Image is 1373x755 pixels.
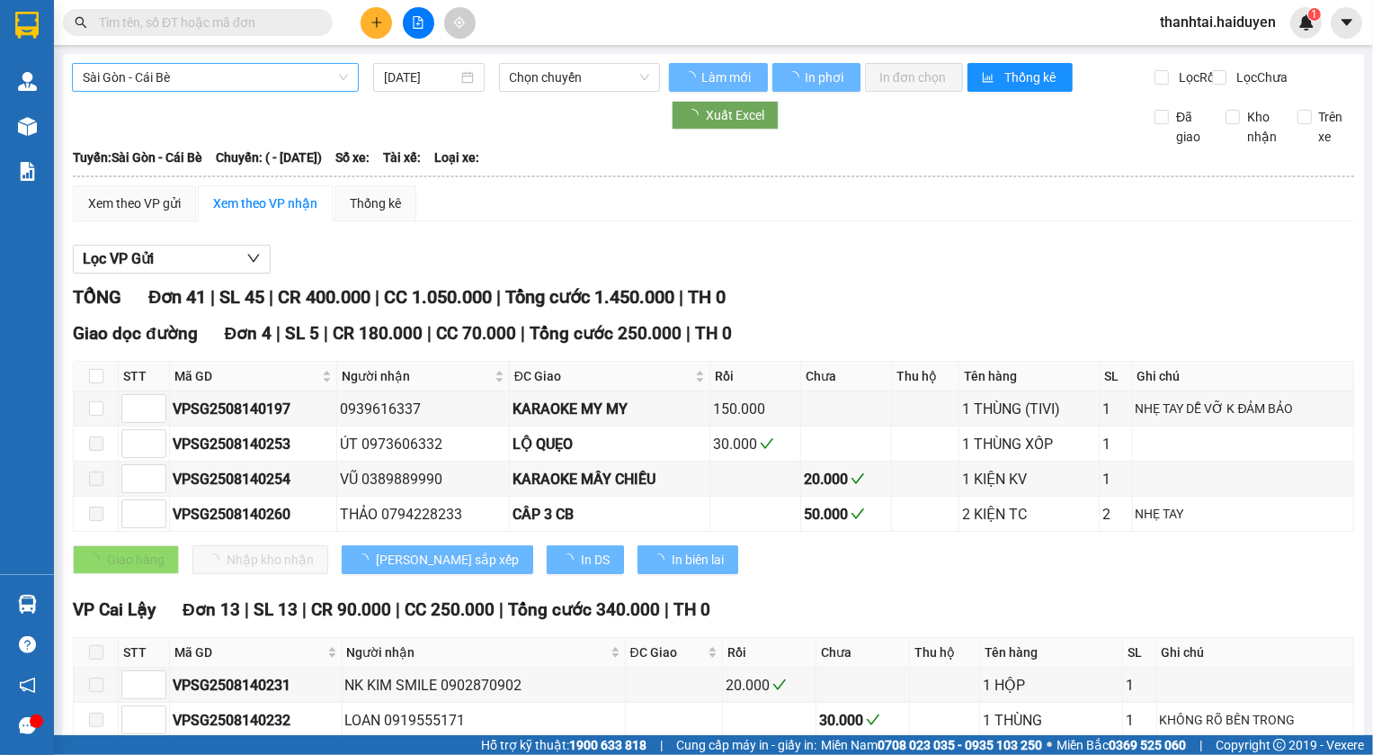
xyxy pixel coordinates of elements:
span: loading [561,553,581,566]
span: Loại xe: [434,148,479,167]
th: STT [119,362,170,391]
span: bar-chart [982,71,997,85]
span: In DS [581,550,610,570]
span: | [210,286,215,308]
th: Tên hàng [959,362,1100,391]
button: aim [444,7,476,39]
span: Lọc Chưa [1229,67,1290,87]
td: VPSG2508140253 [170,427,337,462]
img: icon-new-feature [1298,14,1315,31]
button: In phơi [772,63,860,92]
td: VPSG2508140232 [170,703,343,738]
div: VPSG2508140260 [173,503,334,526]
span: Trên xe [1312,107,1355,147]
span: | [302,599,307,620]
span: ĐC Giao [514,366,691,386]
span: Thống kê [1004,67,1058,87]
span: Lọc Rồi [1172,67,1220,87]
span: file-add [412,16,424,29]
span: ĐC Giao [630,643,704,662]
span: SL 5 [285,323,319,344]
span: copyright [1273,739,1286,751]
span: | [499,599,504,620]
span: 1 [1311,8,1317,21]
input: 15/08/2025 [384,67,458,87]
span: | [245,599,249,620]
th: Chưa [816,638,910,668]
span: loading [652,553,672,566]
th: STT [119,638,170,668]
div: Thống kê [350,193,401,213]
span: Tổng cước 340.000 [508,599,660,620]
span: check [772,678,787,692]
div: NHẸ TAY DỄ VỠ K ĐẢM BẢO [1136,399,1351,418]
span: down [246,251,261,265]
span: check [851,507,865,521]
td: VPSG2508140231 [170,668,343,703]
div: CÂP 3 CB [513,503,707,526]
span: CC 1.050.000 [384,286,492,308]
div: VPSG2508140254 [173,468,334,490]
div: 30.000 [713,433,798,455]
img: warehouse-icon [18,117,37,136]
span: | [427,323,432,344]
span: caret-down [1339,14,1355,31]
strong: 0369 525 060 [1109,738,1186,752]
th: Ghi chú [1133,362,1354,391]
span: Chuyến: ( - [DATE]) [216,148,322,167]
span: | [375,286,379,308]
span: Đơn 4 [225,323,272,344]
div: ÚT 0973606332 [340,433,506,455]
div: 1 THÙNG [983,709,1119,732]
td: VPSG2508140260 [170,497,337,532]
sup: 1 [1308,8,1321,21]
div: Xem theo VP nhận [213,193,317,213]
button: [PERSON_NAME] sắp xếp [342,545,533,574]
div: 1 [1126,709,1153,732]
span: check [851,472,865,486]
span: check [866,713,880,727]
div: 2 [1102,503,1128,526]
span: question-circle [19,636,36,653]
span: | [664,599,669,620]
span: loading [356,553,376,566]
span: Giao dọc đường [73,323,198,344]
button: bar-chartThống kê [967,63,1073,92]
span: check [760,436,774,451]
span: search [75,16,87,29]
span: Số xe: [335,148,370,167]
span: Người nhận [342,366,491,386]
div: KARAOKE MY MY [513,398,707,420]
span: | [396,599,400,620]
span: CC 70.000 [436,323,516,344]
span: | [686,323,691,344]
span: Lọc VP Gửi [83,247,154,270]
div: 1 [1102,433,1128,455]
div: 1 THÙNG (TIVI) [962,398,1096,420]
span: notification [19,677,36,694]
img: warehouse-icon [18,595,37,614]
span: loading [683,71,699,84]
div: 1 KIỆN KV [962,468,1096,490]
div: VPSG2508140231 [173,674,339,697]
div: 150.000 [713,398,798,420]
strong: 0708 023 035 - 0935 103 250 [878,738,1042,752]
span: | [1199,735,1202,755]
span: Hỗ trợ kỹ thuật: [481,735,646,755]
span: [PERSON_NAME] sắp xếp [376,550,519,570]
span: SL 13 [254,599,298,620]
span: ⚪️ [1047,742,1052,749]
div: 50.000 [804,503,888,526]
img: warehouse-icon [18,72,37,91]
button: Làm mới [669,63,768,92]
button: In DS [547,545,624,574]
span: CC 250.000 [405,599,495,620]
button: Lọc VP Gửi [73,245,271,274]
div: VPSG2508140253 [173,433,334,455]
span: CR 90.000 [311,599,391,620]
span: Mã GD [174,366,318,386]
span: TỔNG [73,286,121,308]
th: Rồi [723,638,816,668]
td: VPSG2508140197 [170,391,337,427]
div: 30.000 [819,709,906,732]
